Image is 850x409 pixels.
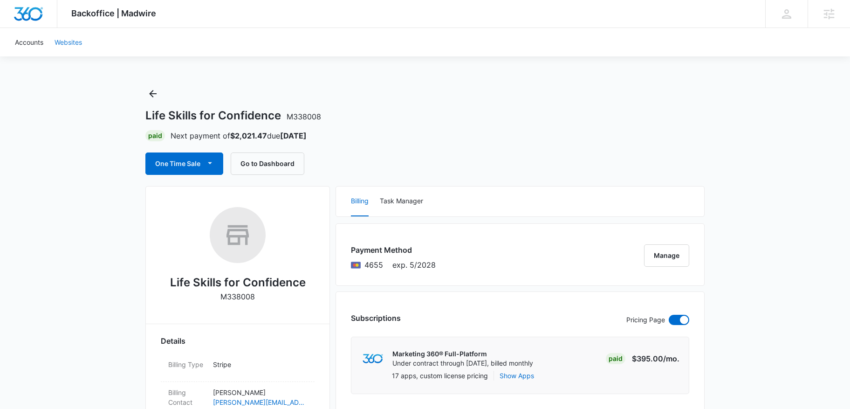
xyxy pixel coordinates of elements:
p: 17 apps, custom license pricing [392,371,488,381]
div: Paid [145,130,165,141]
div: Billing TypeStripe [161,354,315,382]
div: Paid [606,353,625,364]
button: Go to Dashboard [231,153,304,175]
span: M338008 [287,112,321,121]
a: Websites [49,28,88,56]
p: M338008 [220,291,255,302]
p: $395.00 [632,353,679,364]
span: /mo. [663,354,679,363]
dt: Billing Contact [168,388,206,407]
h1: Life Skills for Confidence [145,109,321,123]
a: Accounts [9,28,49,56]
p: Under contract through [DATE], billed monthly [392,359,533,368]
strong: $2,021.47 [230,131,267,140]
p: Pricing Page [626,315,665,325]
p: Stripe [213,360,307,369]
h3: Payment Method [351,244,436,256]
p: Marketing 360® Full-Platform [392,349,533,359]
span: Backoffice | Madwire [71,8,156,18]
button: Back [145,86,160,101]
dt: Billing Type [168,360,206,369]
button: Manage [644,244,689,267]
button: Billing [351,187,369,216]
p: [PERSON_NAME] [213,388,307,397]
span: exp. 5/2028 [392,259,436,270]
img: marketing360Logo [363,354,383,364]
strong: [DATE] [280,131,307,140]
button: One Time Sale [145,153,223,175]
h3: Subscriptions [351,312,401,324]
button: Show Apps [500,371,534,381]
span: Mastercard ending with [364,259,383,270]
p: Next payment of due [171,130,307,141]
h2: Life Skills for Confidence [170,274,306,291]
a: [PERSON_NAME][EMAIL_ADDRESS][DOMAIN_NAME] [213,397,307,407]
span: Details [161,335,185,347]
button: Task Manager [380,187,423,216]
